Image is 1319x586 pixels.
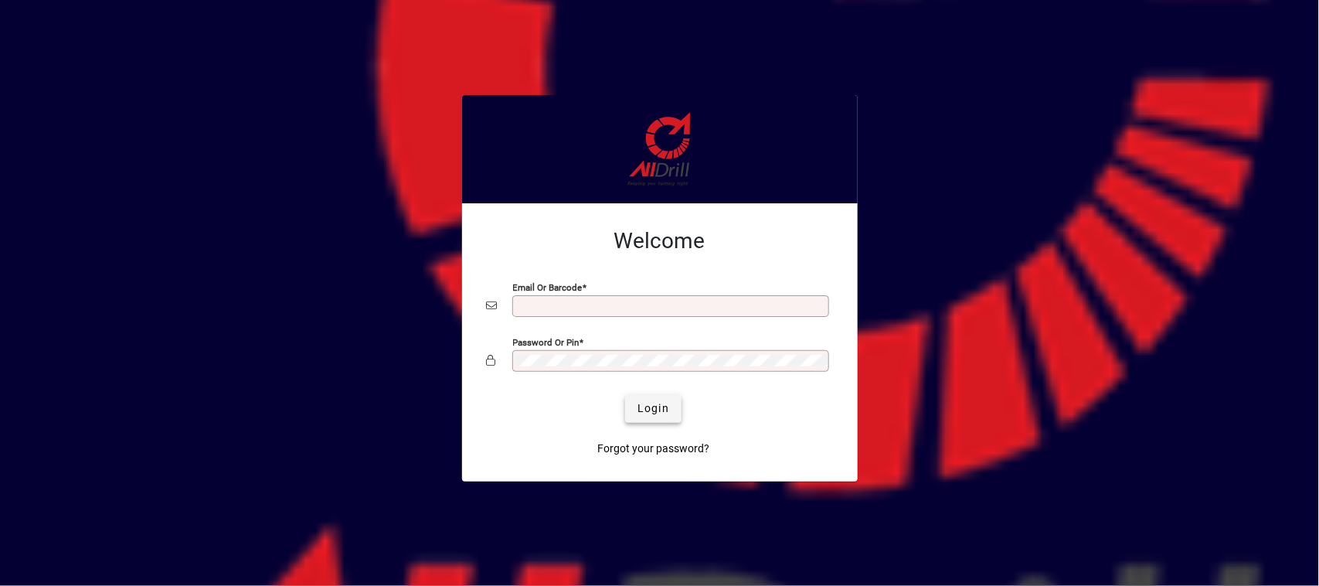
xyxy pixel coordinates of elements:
mat-label: Email or Barcode [513,281,583,292]
span: Forgot your password? [597,441,709,457]
a: Forgot your password? [591,435,716,463]
h2: Welcome [487,228,833,254]
button: Login [625,395,682,423]
span: Login [637,400,669,417]
mat-label: Password or Pin [513,336,580,347]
